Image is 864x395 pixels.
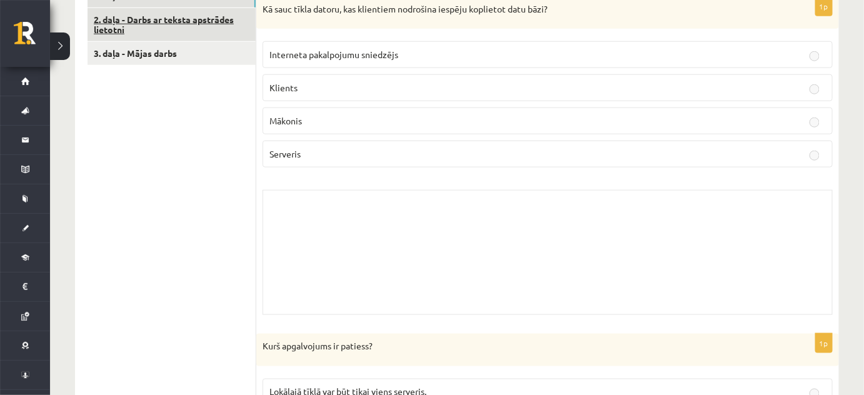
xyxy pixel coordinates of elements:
input: Interneta pakalpojumu sniedzējs [810,51,820,61]
a: 3. daļa - Mājas darbs [88,42,256,65]
p: 1p [815,333,833,353]
input: Serveris [810,151,820,161]
p: Kā sauc tīkla datoru, kas klientiem nodrošina iespēju koplietot datu bāzi? [263,3,770,16]
span: Serveris [269,148,301,159]
p: Kurš apgalvojums ir patiess? [263,340,770,352]
input: Klients [810,84,820,94]
a: 2. daļa - Darbs ar teksta apstrādes lietotni [88,8,256,42]
a: Rīgas 1. Tālmācības vidusskola [14,22,50,53]
span: Mākonis [269,115,302,126]
span: Klients [269,82,298,93]
span: Interneta pakalpojumu sniedzējs [269,49,398,60]
input: Mākonis [810,117,820,127]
